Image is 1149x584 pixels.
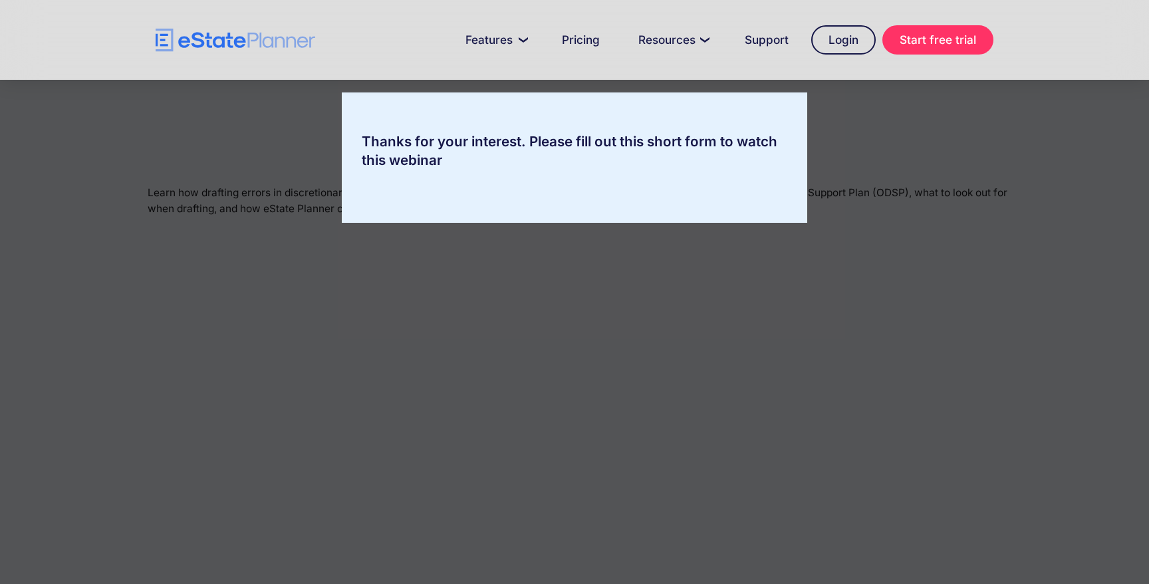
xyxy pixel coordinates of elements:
[622,27,722,53] a: Resources
[342,132,807,170] div: Thanks for your interest. Please fill out this short form to watch this webinar
[449,27,539,53] a: Features
[156,29,315,52] a: home
[729,27,805,53] a: Support
[546,27,616,53] a: Pricing
[811,25,876,55] a: Login
[882,25,993,55] a: Start free trial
